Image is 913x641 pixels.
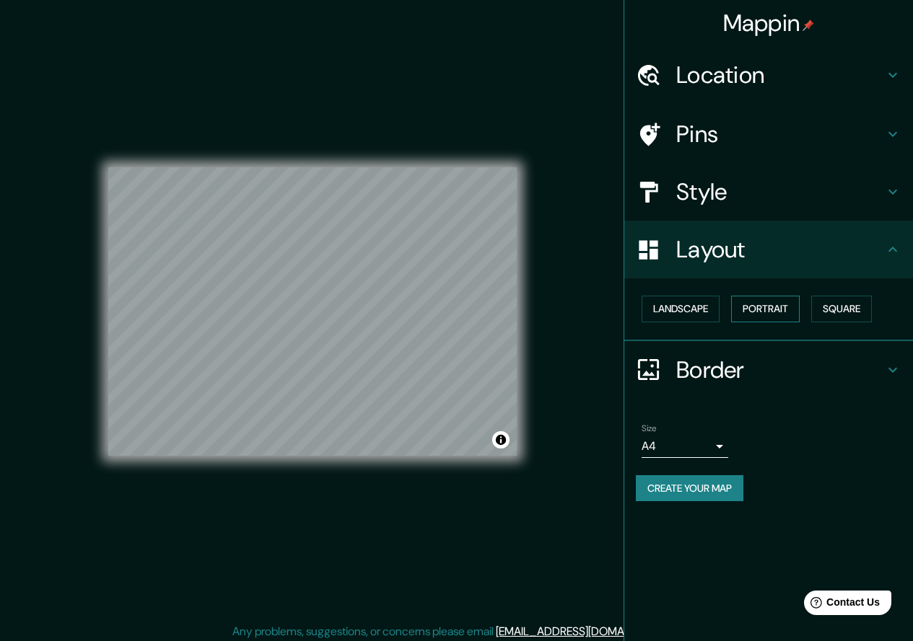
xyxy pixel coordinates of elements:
[731,296,800,322] button: Portrait
[785,585,897,625] iframe: Help widget launcher
[624,341,913,399] div: Border
[492,431,510,448] button: Toggle attribution
[232,623,676,640] p: Any problems, suggestions, or concerns please email .
[723,9,815,37] h4: Mappin
[642,435,728,458] div: A4
[676,235,884,264] h4: Layout
[496,624,674,639] a: [EMAIL_ADDRESS][DOMAIN_NAME]
[811,296,872,322] button: Square
[624,163,913,221] div: Style
[636,475,743,502] button: Create your map
[108,167,517,456] canvas: Map
[642,422,657,434] label: Size
[676,120,884,149] h4: Pins
[676,177,884,206] h4: Style
[624,221,913,278] div: Layout
[624,46,913,104] div: Location
[624,105,913,163] div: Pins
[803,19,814,31] img: pin-icon.png
[676,61,884,89] h4: Location
[676,355,884,384] h4: Border
[642,296,720,322] button: Landscape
